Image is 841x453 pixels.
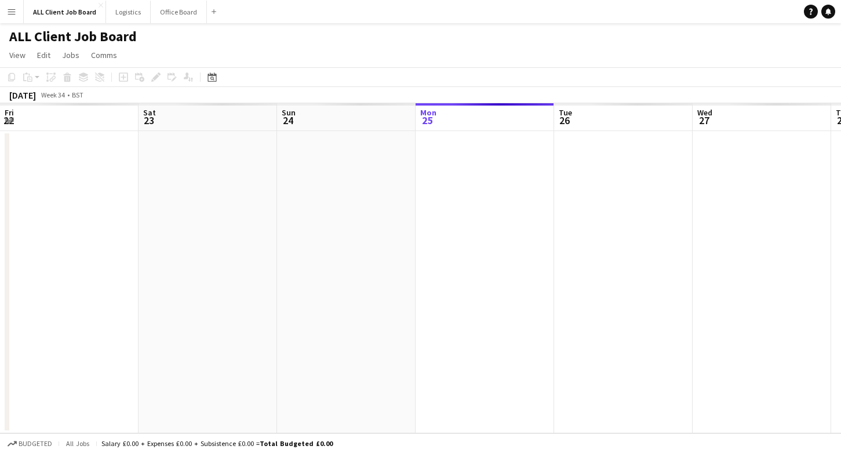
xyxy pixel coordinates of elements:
[696,114,712,127] span: 27
[260,439,333,448] span: Total Budgeted £0.00
[62,50,79,60] span: Jobs
[141,114,156,127] span: 23
[86,48,122,63] a: Comms
[91,50,117,60] span: Comms
[9,89,36,101] div: [DATE]
[38,90,67,99] span: Week 34
[5,48,30,63] a: View
[697,107,712,118] span: Wed
[37,50,50,60] span: Edit
[5,107,14,118] span: Fri
[24,1,106,23] button: ALL Client Job Board
[57,48,84,63] a: Jobs
[64,439,92,448] span: All jobs
[6,437,54,450] button: Budgeted
[418,114,436,127] span: 25
[420,107,436,118] span: Mon
[143,107,156,118] span: Sat
[3,114,14,127] span: 22
[151,1,207,23] button: Office Board
[9,50,26,60] span: View
[557,114,572,127] span: 26
[280,114,296,127] span: 24
[559,107,572,118] span: Tue
[72,90,83,99] div: BST
[106,1,151,23] button: Logistics
[101,439,333,448] div: Salary £0.00 + Expenses £0.00 + Subsistence £0.00 =
[19,440,52,448] span: Budgeted
[32,48,55,63] a: Edit
[9,28,137,45] h1: ALL Client Job Board
[282,107,296,118] span: Sun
